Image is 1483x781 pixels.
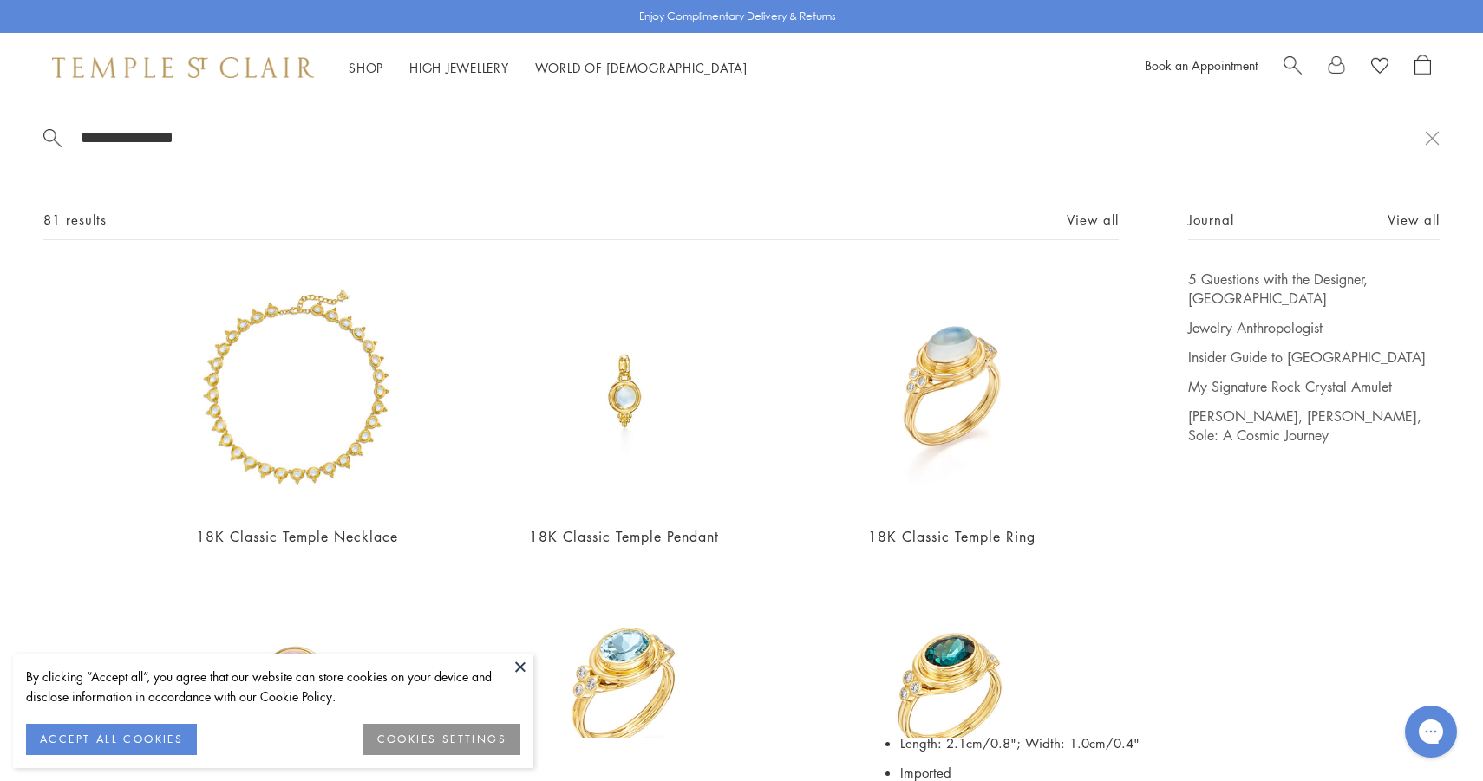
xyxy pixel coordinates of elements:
a: My Signature Rock Crystal Amulet [1188,377,1440,396]
button: COOKIES SETTINGS [363,724,520,755]
a: View all [1388,210,1440,229]
a: View Wishlist [1371,55,1388,81]
p: Enjoy Complimentary Delivery & Returns [639,8,836,25]
a: World of [DEMOGRAPHIC_DATA]World of [DEMOGRAPHIC_DATA] [535,59,748,76]
a: 18K Classic Temple Necklace [196,527,398,546]
a: Book an Appointment [1145,56,1258,74]
a: 18K Classic Temple Ring [868,527,1035,546]
img: 18K Classic Temple Necklace [177,270,417,510]
img: Temple St. Clair [52,57,314,78]
nav: Main navigation [349,57,748,79]
a: Search [1284,55,1302,81]
iframe: Gorgias live chat messenger [1396,700,1466,764]
div: By clicking “Accept all”, you agree that our website can store cookies on your device and disclos... [26,667,520,706]
a: Insider Guide to [GEOGRAPHIC_DATA] [1188,348,1440,367]
button: ACCEPT ALL COOKIES [26,724,197,755]
a: ShopShop [349,59,383,76]
a: Open Shopping Bag [1414,55,1431,81]
span: Journal [1188,209,1234,231]
img: 18K Classic Temple Pendant [504,270,744,510]
a: View all [1067,210,1119,229]
li: Length: 2.1cm/0.8"; Width: 1.0cm/0.4" [900,728,1431,758]
span: 81 results [43,209,107,231]
a: High JewelleryHigh Jewellery [409,59,509,76]
img: R14109-BM7H [832,270,1072,510]
a: [PERSON_NAME], [PERSON_NAME], Sole: A Cosmic Journey [1188,407,1440,445]
a: 5 Questions with the Designer, [GEOGRAPHIC_DATA] [1188,270,1440,308]
a: 18K Classic Temple Pendant [529,527,719,546]
a: Jewelry Anthropologist [1188,318,1440,337]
